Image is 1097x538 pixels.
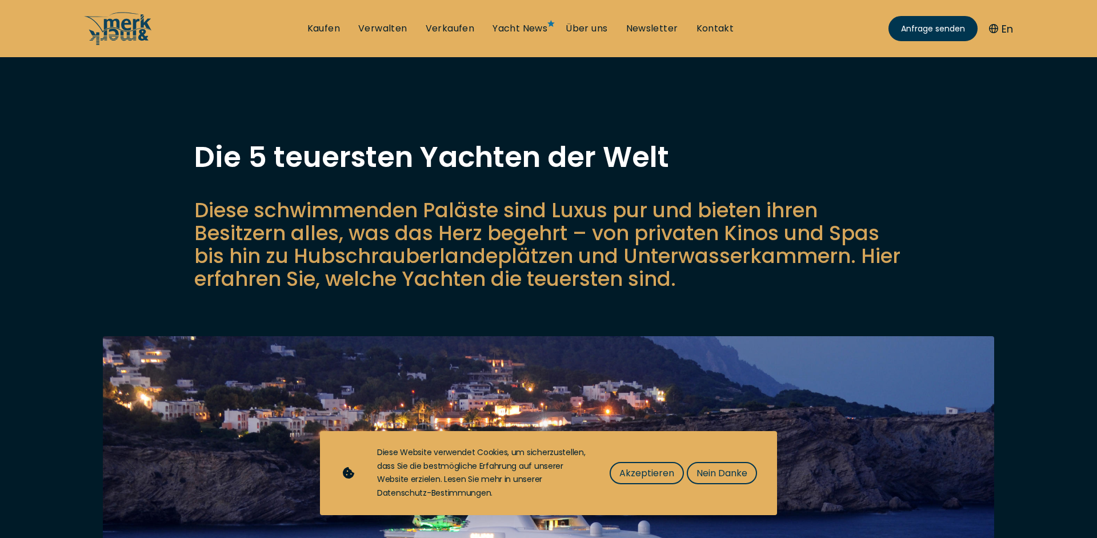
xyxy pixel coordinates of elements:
span: Nein Danke [696,466,747,480]
button: Nein Danke [687,462,757,484]
button: Akzeptieren [610,462,684,484]
a: Kaufen [307,22,340,35]
button: En [989,21,1013,37]
span: Akzeptieren [619,466,674,480]
a: Newsletter [626,22,678,35]
a: Verwalten [358,22,407,35]
a: Verkaufen [426,22,475,35]
a: Über uns [566,22,607,35]
p: Diese schwimmenden Paläste sind Luxus pur und bieten ihren Besitzern alles, was das Herz begehrt ... [194,199,903,290]
a: Yacht News [493,22,547,35]
h1: Die 5 teuersten Yachten der Welt [194,143,903,172]
a: Datenschutz-Bestimmungen [377,487,491,499]
a: Kontakt [696,22,734,35]
div: Diese Website verwendet Cookies, um sicherzustellen, dass Sie die bestmögliche Erfahrung auf unse... [377,446,587,500]
a: Anfrage senden [888,16,978,41]
span: Anfrage senden [901,23,965,35]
